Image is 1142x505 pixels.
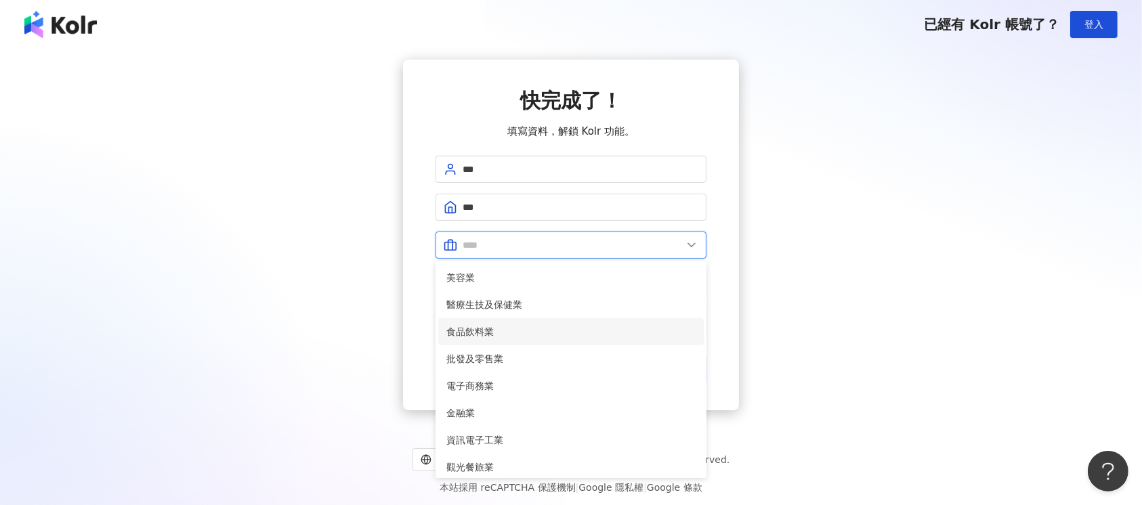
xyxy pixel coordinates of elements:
[24,11,97,38] img: logo
[1070,11,1118,38] button: 登入
[520,89,622,112] span: 快完成了！
[446,405,696,420] span: 金融業
[643,482,647,493] span: |
[446,378,696,393] span: 電子商務業
[421,449,490,470] div: 繁體中文
[446,270,696,285] span: 美容業
[1084,19,1103,30] span: 登入
[1088,451,1128,491] iframe: Help Scout Beacon - Open
[647,482,702,493] a: Google 條款
[446,351,696,366] span: 批發及零售業
[440,479,702,496] span: 本站採用 reCAPTCHA 保護機制
[446,433,696,447] span: 資訊電子工業
[507,123,635,139] span: 填寫資料，解鎖 Kolr 功能。
[446,460,696,475] span: 觀光餐旅業
[446,324,696,339] span: 食品飲料業
[446,297,696,312] span: 醫療生技及保健業
[578,482,643,493] a: Google 隱私權
[924,16,1059,32] span: 已經有 Kolr 帳號了？
[576,482,579,493] span: |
